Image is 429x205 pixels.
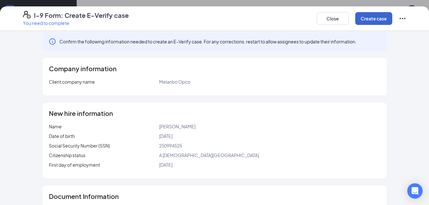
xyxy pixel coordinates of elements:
[23,11,31,19] svg: FormI9EVerifyIcon
[34,11,129,20] h4: I-9 Form: Create E-Verify case
[159,79,190,85] span: Melanbo Opco
[159,162,172,168] span: [DATE]
[49,143,110,148] span: Social Security Number (SSN)
[399,15,406,22] svg: Ellipses
[407,183,423,199] div: Open Intercom Messenger
[49,38,56,45] svg: Info
[49,65,117,72] span: Company information
[49,152,85,158] span: Citizenship status
[23,20,129,26] p: You need to complete
[49,79,95,85] span: Client company name
[159,143,182,148] span: 250994525
[49,193,119,200] span: Document Information
[59,38,356,45] span: Confirm the following information needed to create an E-Verify case. For any corrections, restart...
[159,133,172,139] span: [DATE]
[159,124,195,129] span: [PERSON_NAME]
[49,124,62,129] span: Name
[49,162,100,168] span: First day of employment
[159,152,259,158] span: A [DEMOGRAPHIC_DATA][GEOGRAPHIC_DATA]
[49,110,113,117] span: New hire information
[355,12,392,25] button: Create case
[317,12,349,25] button: Close
[49,133,75,139] span: Date of birth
